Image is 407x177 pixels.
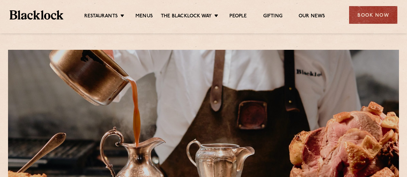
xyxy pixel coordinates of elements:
[10,10,63,19] img: BL_Textured_Logo-footer-cropped.svg
[161,13,212,20] a: The Blacklock Way
[263,13,282,20] a: Gifting
[299,13,325,20] a: Our News
[84,13,118,20] a: Restaurants
[229,13,247,20] a: People
[135,13,153,20] a: Menus
[349,6,397,24] div: Book Now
